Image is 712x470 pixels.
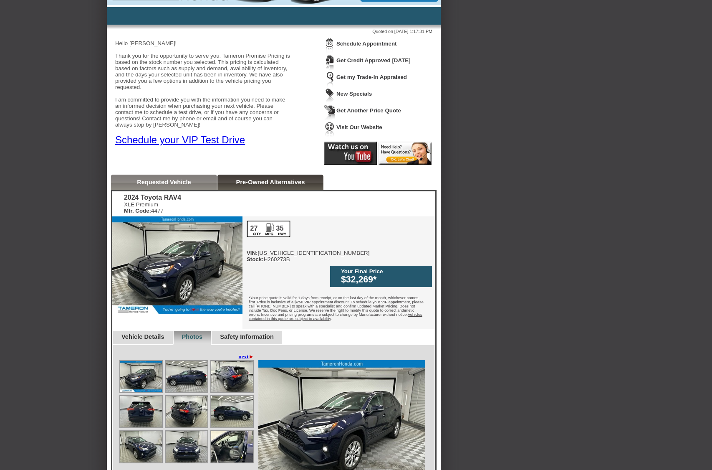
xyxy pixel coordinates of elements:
[336,91,372,97] a: New Specials
[115,29,432,34] div: Quoted on [DATE] 1:17:31 PM
[124,201,181,214] div: XLE Premium 4477
[247,256,264,262] b: Stock:
[247,250,258,256] b: VIN:
[220,333,274,340] a: Safety Information
[324,38,336,53] img: Icon_ScheduleAppointment.png
[166,431,207,462] img: Image.aspx
[166,361,207,392] img: Image.aspx
[341,268,428,274] div: Your Final Price
[121,333,164,340] a: Vehicle Details
[336,124,382,130] a: Visit Our Website
[182,333,203,340] a: Photos
[249,353,254,360] span: ►
[250,225,258,232] div: 27
[324,55,336,70] img: Icon_CreditApproval.png
[238,353,254,360] a: next►
[112,216,242,314] img: 2024 Toyota RAV4
[336,74,407,80] a: Get my Trade-In Appraised
[211,396,253,427] img: Image.aspx
[275,225,284,232] div: 35
[336,41,397,47] a: Schedule Appointment
[336,57,411,64] a: Get Credit Approved [DATE]
[115,134,245,145] a: Schedule your VIP Test Drive
[137,179,191,185] a: Requested Vehicle
[166,396,207,427] img: Image.aspx
[324,71,336,87] img: Icon_TradeInAppraisal.png
[120,396,162,427] img: Image.aspx
[247,221,370,262] div: [US_VEHICLE_IDENTIFICATION_NUMBER] H260273B
[341,274,428,285] div: $32,269*
[324,142,377,165] img: Icon_Youtube2.png
[120,431,162,462] img: Image.aspx
[324,88,336,104] img: Icon_WeeklySpecials.png
[242,290,434,329] div: *Your price quote is valid for 1 days from receipt, or on the last day of the month, whichever co...
[249,312,422,321] u: Vehicles contained in this quote are subject to availability
[115,34,290,146] div: Hello [PERSON_NAME]! Thank you for the opportunity to serve you. Tameron Promise Pricing is based...
[124,208,151,214] b: Mfr. Code:
[120,361,162,392] img: Image.aspx
[211,431,253,462] img: Image.aspx
[236,179,305,185] a: Pre-Owned Alternatives
[324,105,336,120] img: Icon_GetQuote.png
[336,107,401,114] a: Get Another Price Quote
[324,122,336,137] img: Icon_VisitWebsite.png
[124,194,181,201] div: 2024 Toyota RAV4
[211,361,253,392] img: Image.aspx
[379,142,432,165] img: Icon_LiveChat2.png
